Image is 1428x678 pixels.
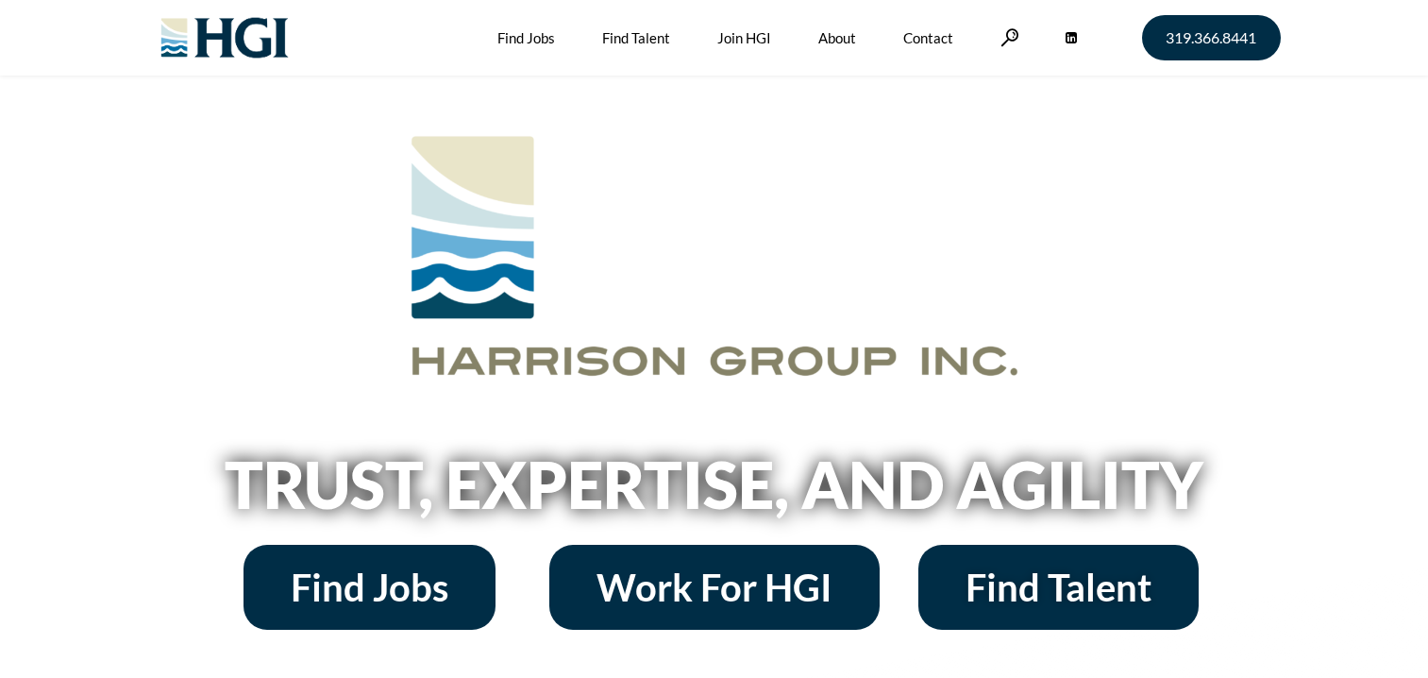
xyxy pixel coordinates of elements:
[1142,15,1281,60] a: 319.366.8441
[1166,30,1256,45] span: 319.366.8441
[918,545,1199,630] a: Find Talent
[1000,28,1019,46] a: Search
[291,568,448,606] span: Find Jobs
[966,568,1151,606] span: Find Talent
[549,545,880,630] a: Work For HGI
[596,568,832,606] span: Work For HGI
[176,452,1252,517] h2: Trust, Expertise, and Agility
[244,545,496,630] a: Find Jobs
